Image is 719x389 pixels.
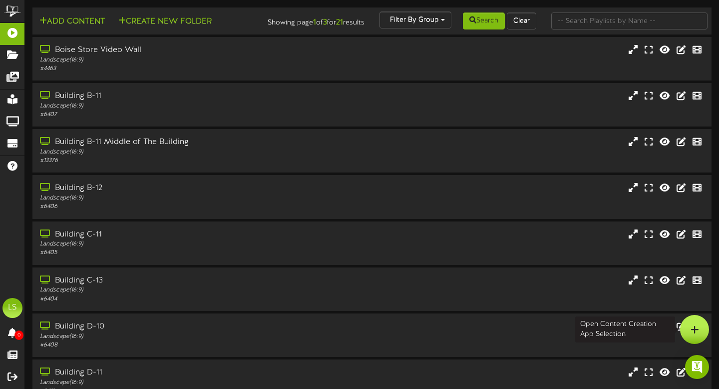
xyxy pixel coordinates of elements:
[40,240,308,248] div: Landscape ( 16:9 )
[258,11,372,28] div: Showing page of for results
[507,12,536,29] button: Clear
[40,378,308,387] div: Landscape ( 16:9 )
[40,229,308,240] div: Building C-11
[40,148,308,156] div: Landscape ( 16:9 )
[40,110,308,119] div: # 6407
[40,295,308,303] div: # 6404
[40,64,308,73] div: # 4463
[36,15,108,28] button: Add Content
[40,90,308,102] div: Building B-11
[40,156,308,165] div: # 13376
[336,18,343,27] strong: 21
[115,15,215,28] button: Create New Folder
[463,12,505,29] button: Search
[40,341,308,349] div: # 6408
[313,18,316,27] strong: 1
[323,18,327,27] strong: 3
[40,332,308,341] div: Landscape ( 16:9 )
[40,286,308,294] div: Landscape ( 16:9 )
[40,367,308,378] div: Building D-11
[40,194,308,202] div: Landscape ( 16:9 )
[551,12,708,29] input: -- Search Playlists by Name --
[40,102,308,110] div: Landscape ( 16:9 )
[40,136,308,148] div: Building B-11 Middle of The Building
[685,355,709,379] div: Open Intercom Messenger
[40,202,308,211] div: # 6406
[40,275,308,286] div: Building C-13
[2,298,22,318] div: LS
[40,56,308,64] div: Landscape ( 16:9 )
[40,248,308,257] div: # 6405
[14,330,23,340] span: 0
[40,182,308,194] div: Building B-12
[379,11,451,28] button: Filter By Group
[40,321,308,332] div: Building D-10
[40,44,308,56] div: Boise Store Video Wall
